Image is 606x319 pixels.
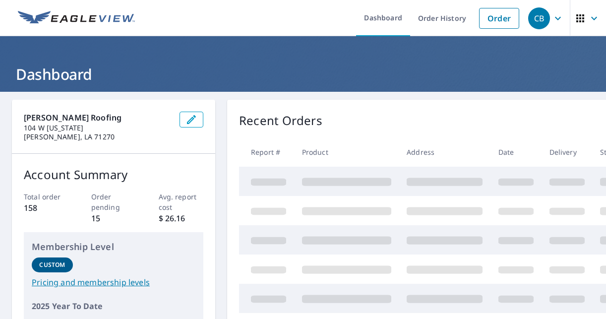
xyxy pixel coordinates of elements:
th: Date [490,137,542,167]
img: EV Logo [18,11,135,26]
p: Avg. report cost [159,191,204,212]
p: Total order [24,191,69,202]
p: 15 [91,212,136,224]
h1: Dashboard [12,64,594,84]
th: Report # [239,137,294,167]
p: [PERSON_NAME], LA 71270 [24,132,172,141]
p: Order pending [91,191,136,212]
p: Custom [39,260,65,269]
p: Membership Level [32,240,195,254]
div: CB [528,7,550,29]
p: 158 [24,202,69,214]
th: Delivery [542,137,593,167]
p: [PERSON_NAME] Roofing [24,112,172,124]
th: Address [399,137,490,167]
p: Account Summary [24,166,203,184]
th: Product [294,137,399,167]
a: Order [479,8,519,29]
p: $ 26.16 [159,212,204,224]
p: 2025 Year To Date [32,300,195,312]
a: Pricing and membership levels [32,276,195,288]
p: Recent Orders [239,112,322,129]
p: 104 W [US_STATE] [24,124,172,132]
